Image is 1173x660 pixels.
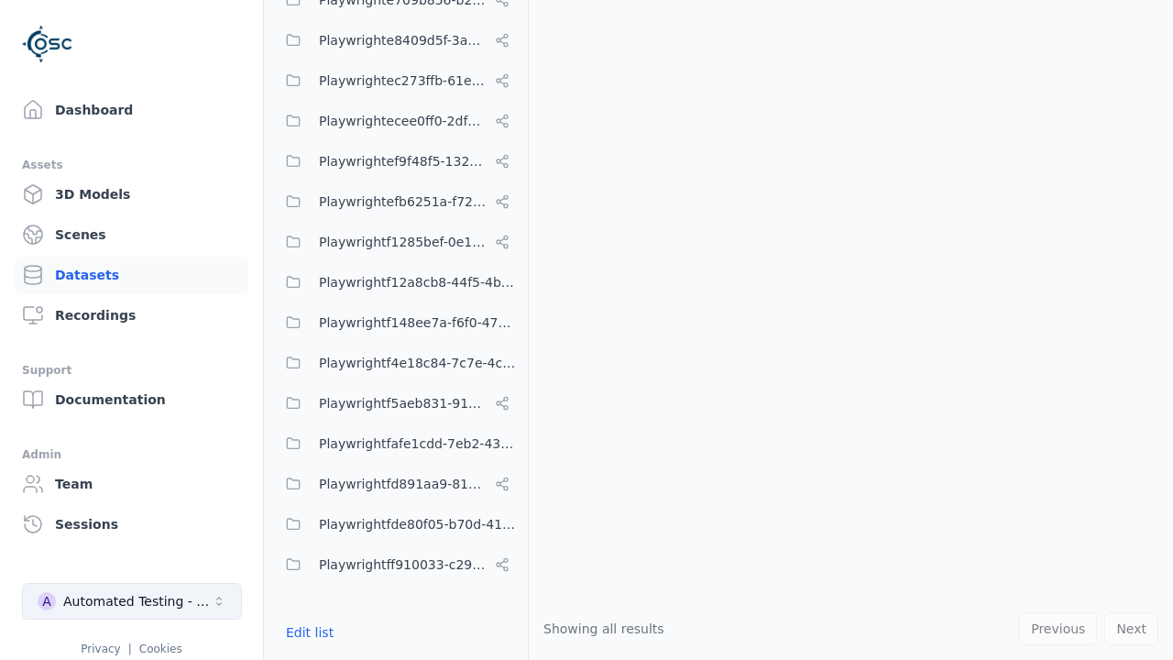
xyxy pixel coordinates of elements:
[319,231,488,253] span: Playwrightf1285bef-0e1f-4916-a3c2-d80ed4e692e1
[128,643,132,655] span: |
[275,506,517,543] button: Playwrightfde80f05-b70d-4104-ad1c-b71865a0eedf
[275,264,517,301] button: Playwrightf12a8cb8-44f5-4bf0-b292-721ddd8e7e42
[319,554,488,576] span: Playwrightff910033-c297-413c-9627-78f34a067480
[275,304,517,341] button: Playwrightf148ee7a-f6f0-478b-8659-42bd4a5eac88
[15,257,248,293] a: Datasets
[275,546,517,583] button: Playwrightff910033-c297-413c-9627-78f34a067480
[319,433,517,455] span: Playwrightfafe1cdd-7eb2-4390-bfe1-ed4773ecffac
[319,29,488,51] span: Playwrighte8409d5f-3a44-44cc-9d3a-6aa5a29a7491
[63,592,212,610] div: Automated Testing - Playwright
[275,466,517,502] button: Playwrightfd891aa9-817c-4b53-b4a5-239ad8786b13
[275,143,517,180] button: Playwrightef9f48f5-132c-420e-ba19-65a3bd8c2253
[275,385,517,422] button: Playwrightf5aeb831-9105-46b5-9a9b-c943ac435ad3
[319,312,517,334] span: Playwrightf148ee7a-f6f0-478b-8659-42bd4a5eac88
[22,359,241,381] div: Support
[319,271,517,293] span: Playwrightf12a8cb8-44f5-4bf0-b292-721ddd8e7e42
[319,513,517,535] span: Playwrightfde80f05-b70d-4104-ad1c-b71865a0eedf
[275,22,517,59] button: Playwrighte8409d5f-3a44-44cc-9d3a-6aa5a29a7491
[22,154,241,176] div: Assets
[275,425,517,462] button: Playwrightfafe1cdd-7eb2-4390-bfe1-ed4773ecffac
[275,616,345,649] button: Edit list
[319,70,488,92] span: Playwrightec273ffb-61ea-45e5-a16f-f2326c02251a
[319,191,488,213] span: Playwrightefb6251a-f72e-4cb7-bc11-185fbdc8734c
[275,345,517,381] button: Playwrightf4e18c84-7c7e-4c28-bfa4-7be69262452c
[15,176,248,213] a: 3D Models
[15,92,248,128] a: Dashboard
[15,506,248,543] a: Sessions
[22,18,73,70] img: Logo
[319,110,488,132] span: Playwrightecee0ff0-2df5-41ca-bc9d-ef70750fb77f
[38,592,56,610] div: A
[275,62,517,99] button: Playwrightec273ffb-61ea-45e5-a16f-f2326c02251a
[275,224,517,260] button: Playwrightf1285bef-0e1f-4916-a3c2-d80ed4e692e1
[15,216,248,253] a: Scenes
[15,297,248,334] a: Recordings
[319,352,517,374] span: Playwrightf4e18c84-7c7e-4c28-bfa4-7be69262452c
[275,183,517,220] button: Playwrightefb6251a-f72e-4cb7-bc11-185fbdc8734c
[319,150,488,172] span: Playwrightef9f48f5-132c-420e-ba19-65a3bd8c2253
[22,583,242,620] button: Select a workspace
[22,444,241,466] div: Admin
[543,621,664,636] span: Showing all results
[319,473,488,495] span: Playwrightfd891aa9-817c-4b53-b4a5-239ad8786b13
[15,466,248,502] a: Team
[275,103,517,139] button: Playwrightecee0ff0-2df5-41ca-bc9d-ef70750fb77f
[319,392,488,414] span: Playwrightf5aeb831-9105-46b5-9a9b-c943ac435ad3
[139,643,182,655] a: Cookies
[15,381,248,418] a: Documentation
[81,643,120,655] a: Privacy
